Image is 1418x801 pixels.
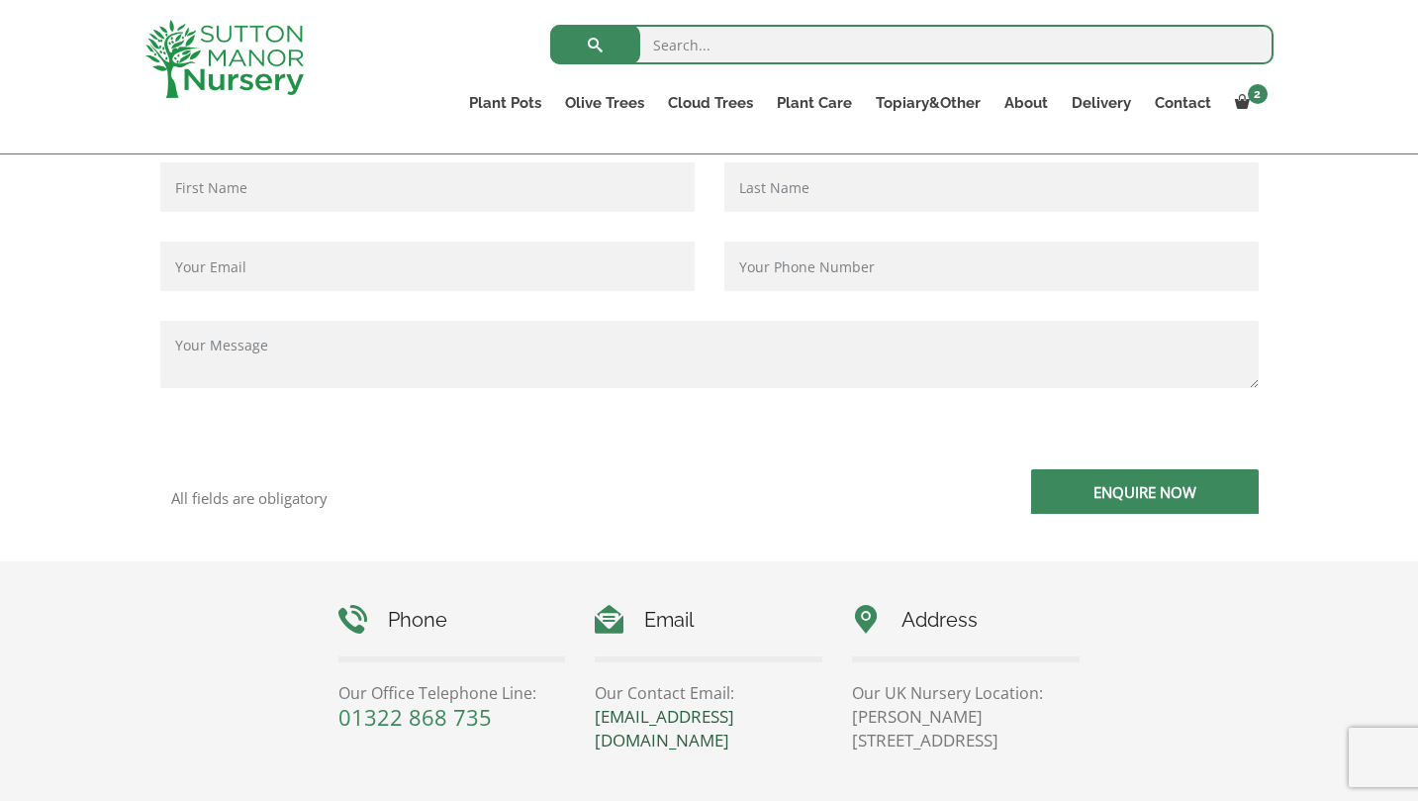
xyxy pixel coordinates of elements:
[1031,469,1259,514] input: Enquire Now
[656,89,765,117] a: Cloud Trees
[595,605,822,636] h4: Email
[1143,89,1223,117] a: Contact
[1060,89,1143,117] a: Delivery
[145,162,1274,561] form: Contact form
[595,681,822,705] p: Our Contact Email:
[145,20,304,98] img: logo
[1248,84,1268,104] span: 2
[765,89,864,117] a: Plant Care
[338,605,566,636] h4: Phone
[724,242,1259,291] input: Your Phone Number
[852,681,1080,705] p: Our UK Nursery Location:
[160,162,695,212] input: First Name
[338,702,492,732] a: 01322 868 735
[852,605,1080,636] h4: Address
[724,162,1259,212] input: Last Name
[160,242,695,291] input: Your Email
[864,89,993,117] a: Topiary&Other
[338,681,566,705] p: Our Office Telephone Line:
[993,89,1060,117] a: About
[457,89,553,117] a: Plant Pots
[171,489,695,507] p: All fields are obligatory
[852,705,1080,752] p: [PERSON_NAME][STREET_ADDRESS]
[1223,89,1274,117] a: 2
[550,25,1274,64] input: Search...
[553,89,656,117] a: Olive Trees
[595,705,734,751] a: [EMAIL_ADDRESS][DOMAIN_NAME]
